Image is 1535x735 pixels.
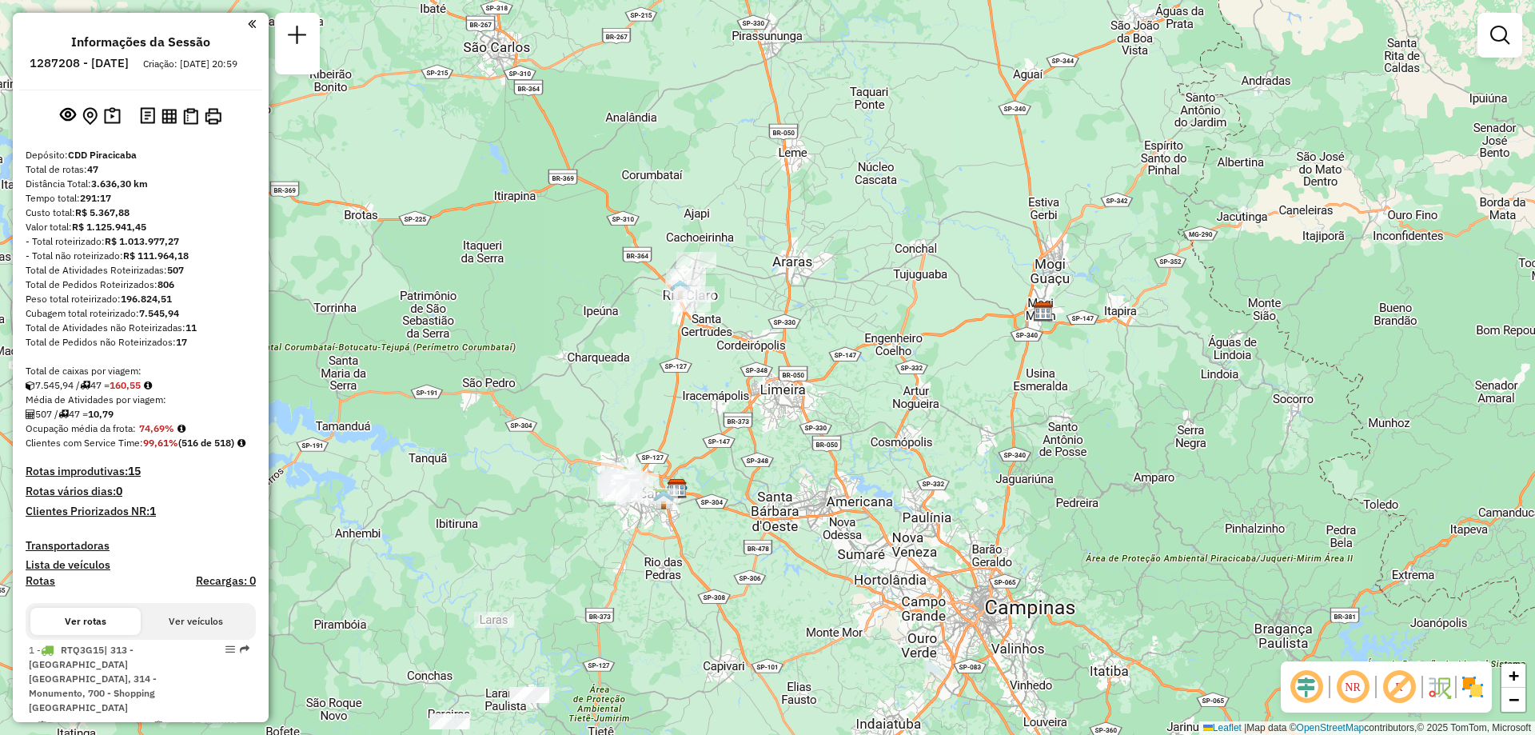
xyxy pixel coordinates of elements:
div: Atividade não roteirizada - ROSANGELA APARECIDA SOARES DE CARVALHO [430,713,470,729]
i: Total de Atividades [26,409,35,419]
i: Distância Total [38,721,47,731]
div: Atividade não roteirizada - BRENDON SILVA [666,269,706,285]
strong: R$ 1.013.977,27 [105,235,179,247]
div: Atividade não roteirizada - ROBERTO DE MORAES e [665,280,705,296]
div: Atividade não roteirizada - 54.278.821 ANDERSON HENRIQUE MOREIRA FEI [675,286,715,302]
div: Criação: [DATE] 20:59 [137,57,244,71]
div: Atividade não roteirizada - SUPERMERCADO FAZENDI [429,713,469,729]
div: Atividade não roteirizada - Marcon [509,687,549,703]
div: Total de Atividades não Roteirizadas: [26,321,256,335]
strong: R$ 111.964,18 [123,250,189,262]
div: - Total não roteirizado: [26,249,256,263]
button: Logs desbloquear sessão [137,104,158,129]
button: Imprimir Rotas [201,105,225,128]
strong: 17 [176,336,187,348]
button: Visualizar relatório de Roteirização [158,105,180,126]
strong: 806 [157,278,174,290]
strong: 507 [167,264,184,276]
a: Nova sessão e pesquisa [281,19,313,55]
a: Rotas [26,574,55,588]
div: Atividade não roteirizada - ADEGA CORACaO GELADO [474,612,514,628]
span: RTQ3G15 [61,644,104,656]
div: Distância Total: [26,177,256,191]
strong: R$ 5.367,88 [75,206,130,218]
i: Meta Caixas/viagem: 214,30 Diferença: -53,75 [144,381,152,390]
td: 80,88% [168,718,249,734]
span: | [1244,722,1246,733]
strong: 10,79 [88,408,114,420]
img: Warecloud Rio Claro [670,279,691,300]
a: Clique aqui para minimizar o painel [248,14,256,33]
a: Exibir filtros [1484,19,1516,51]
div: Total de Pedidos Roteirizados: [26,278,256,292]
strong: 160,55 [110,379,141,391]
a: Zoom in [1501,664,1525,688]
div: Cubagem total roteirizado: [26,306,256,321]
img: Exibir/Ocultar setores [1460,674,1485,700]
div: Tempo total: [26,191,256,206]
strong: 99,61% [143,437,178,449]
div: Atividade não roteirizada - EMPORIO PADOVANI LTD [638,488,678,504]
div: Total de caixas por viagem: [26,364,256,378]
a: Zoom out [1501,688,1525,712]
img: Fluxo de ruas [1426,674,1452,700]
h6: 1287208 - [DATE] [30,56,129,70]
strong: 1 [150,504,156,518]
em: Rota exportada [240,645,249,654]
a: OpenStreetMap [1297,722,1365,733]
span: − [1509,689,1519,709]
img: CDD Piracicaba [667,478,688,499]
span: Exibir rótulo [1380,668,1418,706]
div: 507 / 47 = [26,407,256,421]
button: Ver veículos [141,608,251,635]
a: Leaflet [1203,722,1242,733]
h4: Clientes Priorizados NR: [26,505,256,518]
strong: R$ 1.125.941,45 [72,221,146,233]
span: Ocupação média da frota: [26,422,136,434]
strong: (516 de 518) [178,437,234,449]
div: Custo total: [26,206,256,220]
div: Peso total roteirizado: [26,292,256,306]
div: Atividade não roteirizada - ERIKA CRISTINA BONAT [676,252,716,268]
h4: Informações da Sessão [71,34,210,50]
button: Painel de Sugestão [101,104,124,129]
em: Opções [225,645,235,654]
span: Clientes com Service Time: [26,437,143,449]
div: Média de Atividades por viagem: [26,393,256,407]
button: Centralizar mapa no depósito ou ponto de apoio [79,104,101,129]
h4: Rotas vários dias: [26,485,256,498]
td: 50,64 KM [53,718,152,734]
strong: 11 [185,322,197,334]
em: Rotas cross docking consideradas [237,438,245,448]
span: | 313 - [GEOGRAPHIC_DATA] [GEOGRAPHIC_DATA], 314 - Monumento, 700 - Shopping [GEOGRAPHIC_DATA] [29,644,157,713]
div: Total de Atividades Roteirizadas: [26,263,256,278]
div: Total de Pedidos não Roteirizados: [26,335,256,350]
span: Ocultar deslocamento [1287,668,1326,706]
h4: Recargas: 0 [196,574,256,588]
h4: Lista de veículos [26,558,256,572]
span: + [1509,665,1519,685]
h4: Rotas improdutivas: [26,465,256,478]
div: Valor total: [26,220,256,234]
i: Cubagem total roteirizado [26,381,35,390]
strong: 15 [128,464,141,478]
button: Ver rotas [30,608,141,635]
div: Atividade não roteirizada - TAIKO RESTAURANTE JA [671,296,711,312]
div: Map data © contributors,© 2025 TomTom, Microsoft [1199,721,1535,735]
strong: CDD Piracicaba [68,149,137,161]
strong: 196.824,51 [121,293,172,305]
strong: 291:17 [80,192,111,204]
span: Ocultar NR [1334,668,1372,706]
strong: 3.636,30 km [91,178,148,190]
button: Exibir sessão original [57,103,79,129]
strong: 0 [116,484,122,498]
i: Total de rotas [80,381,90,390]
i: Total de rotas [58,409,69,419]
strong: 7.545,94 [139,307,179,319]
div: Depósito: [26,148,256,162]
div: 7.545,94 / 47 = [26,378,256,393]
i: % de utilização do peso [153,721,165,731]
strong: 47 [87,163,98,175]
h4: Transportadoras [26,539,256,553]
div: - Total roteirizado: [26,234,256,249]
